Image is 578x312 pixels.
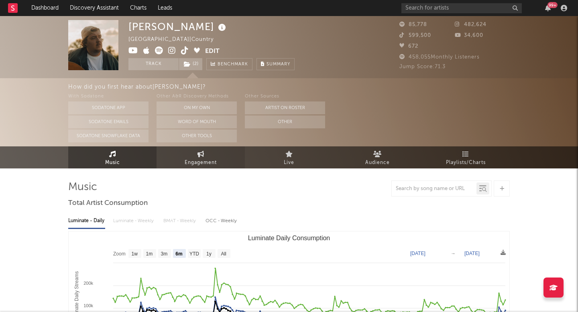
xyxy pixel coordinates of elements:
[333,146,421,168] a: Audience
[205,47,220,57] button: Edit
[399,64,446,69] span: Jump Score: 71.3
[157,115,237,128] button: Word Of Mouth
[451,251,456,256] text: →
[399,55,480,60] span: 458,055 Monthly Listeners
[128,20,228,33] div: [PERSON_NAME]
[68,115,149,128] button: Sodatone Emails
[128,58,179,70] button: Track
[157,101,237,114] button: On My Own
[206,214,238,228] div: OCC - Weekly
[157,146,245,168] a: Engagement
[105,158,120,168] span: Music
[245,115,325,128] button: Other
[256,58,295,70] button: Summary
[68,101,149,114] button: Sodatone App
[248,235,330,241] text: Luminate Daily Consumption
[365,158,390,168] span: Audience
[206,58,252,70] a: Benchmark
[132,251,138,257] text: 1w
[455,22,486,27] span: 482,624
[206,251,212,257] text: 1y
[399,22,427,27] span: 85,778
[68,199,148,208] span: Total Artist Consumption
[83,281,93,286] text: 200k
[128,35,223,45] div: [GEOGRAPHIC_DATA] | Country
[185,158,217,168] span: Engagement
[113,251,126,257] text: Zoom
[179,58,203,70] span: ( 2 )
[189,251,199,257] text: YTD
[175,251,182,257] text: 6m
[221,251,226,257] text: All
[267,62,290,67] span: Summary
[421,146,510,168] a: Playlists/Charts
[68,146,157,168] a: Music
[446,158,486,168] span: Playlists/Charts
[399,33,431,38] span: 599,500
[161,251,168,257] text: 3m
[83,303,93,308] text: 100k
[464,251,480,256] text: [DATE]
[547,2,558,8] div: 99 +
[245,146,333,168] a: Live
[146,251,153,257] text: 1m
[157,92,237,101] div: Other A&R Discovery Methods
[245,92,325,101] div: Other Sources
[284,158,294,168] span: Live
[68,130,149,142] button: Sodatone Snowflake Data
[68,214,105,228] div: Luminate - Daily
[218,60,248,69] span: Benchmark
[392,186,476,192] input: Search by song name or URL
[68,92,149,101] div: With Sodatone
[401,3,522,13] input: Search for artists
[399,44,418,49] span: 672
[410,251,425,256] text: [DATE]
[245,101,325,114] button: Artist on Roster
[455,33,483,38] span: 34,600
[68,82,578,92] div: How did you first hear about [PERSON_NAME] ?
[179,58,202,70] button: (2)
[157,130,237,142] button: Other Tools
[545,5,551,11] button: 99+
